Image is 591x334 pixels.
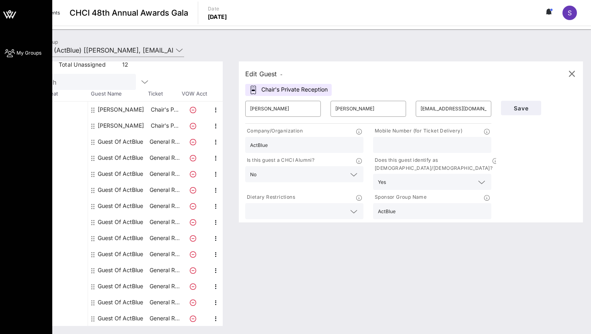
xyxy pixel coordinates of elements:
p: General R… [148,262,181,278]
div: - [27,150,88,166]
div: - [27,166,88,182]
div: Regina Wallace-Jones [98,118,144,134]
p: Does this guest identify as [DEMOGRAPHIC_DATA]/[DEMOGRAPHIC_DATA]? [373,156,492,172]
div: Guest Of ActBlue [98,246,143,262]
p: Date [208,5,227,13]
p: General R… [148,150,181,166]
div: Total Unassigned [59,61,119,71]
div: - [27,278,88,294]
span: CHCI 48th Annual Awards Gala [70,7,188,19]
p: Dietary Restrictions [245,193,295,202]
div: Yes [373,174,491,190]
p: General R… [148,310,181,326]
span: Ticket [148,90,180,98]
p: General R… [148,246,181,262]
span: Guest Name [88,90,148,98]
p: General R… [148,230,181,246]
input: Email* [421,102,486,115]
div: - [27,182,88,198]
div: No [245,166,363,182]
div: S [562,6,577,20]
span: Save [507,105,535,112]
div: - [27,230,88,246]
p: General R… [148,294,181,310]
div: Yes [378,179,386,185]
p: [DATE] [208,13,227,21]
div: Guest Of ActBlue [98,214,143,230]
div: Guest Of ActBlue [98,182,143,198]
span: My Groups [16,49,41,57]
div: - [27,118,88,134]
span: - [280,71,283,77]
div: - [27,294,88,310]
p: General R… [148,278,181,294]
p: Is this guest a CHCI Alumni? [245,156,314,165]
span: S [568,9,572,17]
div: 12 [122,61,129,71]
div: - [27,198,88,214]
div: Edit Guest [245,68,283,79]
div: Lorena Martinez [98,102,144,118]
input: Last Name* [335,102,401,115]
div: Guest Of ActBlue [98,230,143,246]
div: Guest Of ActBlue [98,278,143,294]
div: No [250,172,257,177]
p: Chair's P… [148,102,181,118]
p: Chair's P… [148,118,181,134]
p: General R… [148,166,181,182]
a: My Groups [5,48,41,58]
div: Guest Of ActBlue [98,166,143,182]
div: Guest Of ActBlue [98,310,143,326]
div: - [27,214,88,230]
div: - [27,102,88,118]
p: General R… [148,182,181,198]
span: Table, Seat [27,90,88,98]
span: VOW Acct [180,90,208,98]
div: - [27,246,88,262]
p: Mobile Number (for Ticket Delivery) [373,127,462,135]
div: Guest Of ActBlue [98,198,143,214]
div: Guest Of ActBlue [98,294,143,310]
p: General R… [148,214,181,230]
input: First Name* [250,102,316,115]
button: Save [501,101,541,115]
p: Sponsor Group Name [373,193,427,202]
div: Guest Of ActBlue [98,134,143,150]
div: Guest Of ActBlue [98,262,143,278]
div: Chair's Private Reception [245,84,332,96]
p: General R… [148,198,181,214]
p: General R… [148,134,181,150]
div: - [27,134,88,150]
div: Guest Of ActBlue [98,150,143,166]
p: Company/Organization [245,127,303,135]
div: - [27,310,88,326]
div: - [27,262,88,278]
